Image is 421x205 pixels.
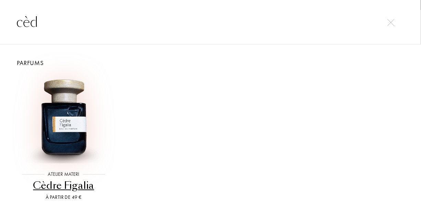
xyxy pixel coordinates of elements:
img: Cèdre Figalia [20,75,108,163]
div: À partir de 49 € [18,194,110,201]
div: Parfums [10,58,412,67]
div: Cèdre Figalia [18,179,110,192]
div: Atelier Materi [45,171,83,178]
img: cross.svg [387,19,395,26]
input: Rechercher [3,12,419,32]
